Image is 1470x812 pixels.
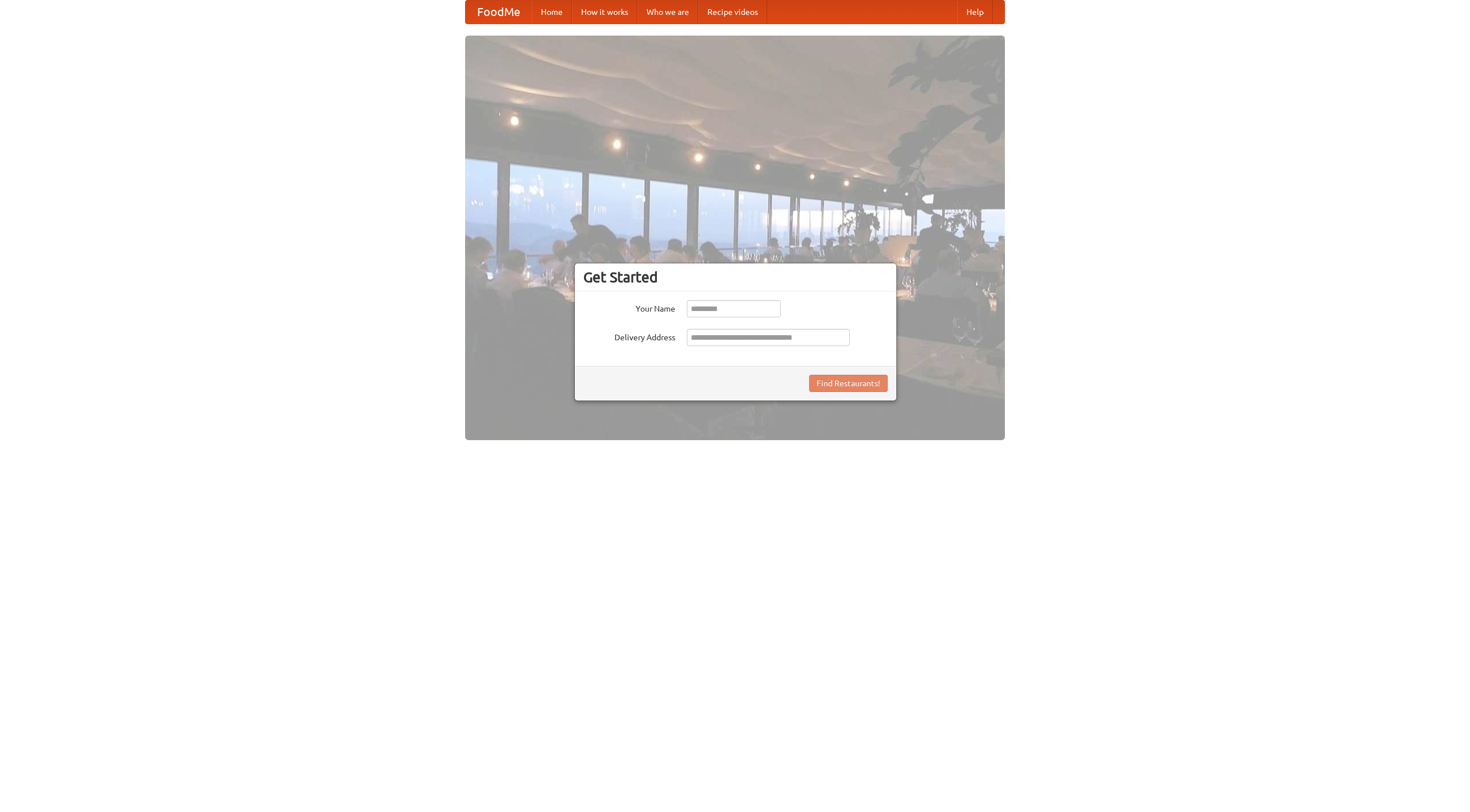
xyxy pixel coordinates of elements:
label: Your Name [583,300,675,314]
h3: Get Started [583,269,888,286]
a: Recipe videos [698,1,767,24]
a: How it works [572,1,637,24]
a: FoodMe [466,1,532,24]
a: Who we are [637,1,698,24]
a: Home [532,1,572,24]
a: Help [957,1,993,24]
label: Delivery Address [583,329,675,343]
button: Find Restaurants! [809,375,888,392]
